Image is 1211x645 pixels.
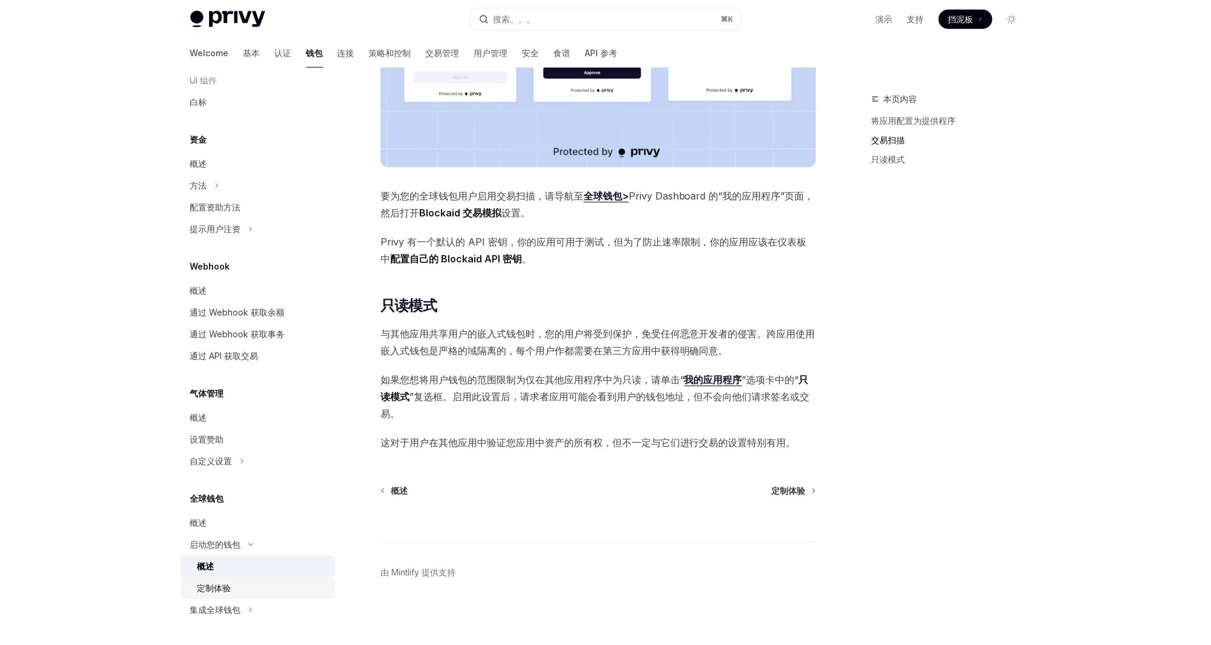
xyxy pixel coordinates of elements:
a: 基本 [243,39,260,68]
div: 定制体验 [198,581,231,595]
span: 如果您想将用户钱包的范围限制为仅在其他应用程序中为只读，请单击“ ”选项卡中的“ ”复选框。启用此设置后，请求者应用可能会看到用户的钱包地址，但不会向他们请求签名或交易。 [381,371,816,422]
h5: Webhook [190,259,230,274]
a: 食谱 [554,39,571,68]
a: 概述 [181,556,335,577]
a: 定制体验 [772,485,815,497]
a: 通过 Webhook 获取余额 [181,302,335,323]
h5: 气体管理 [190,386,224,401]
a: 安全 [522,39,539,68]
button: 搜索。。。⌘K [471,8,741,30]
font: Welcome [190,47,229,59]
span: Privy 有一个默认的 API 密钥，你的应用可用于测试，但为了防止速率限制，你的应用应该在仪表板中 。 [381,233,816,267]
span: 本页内容 [884,92,917,106]
div: 配置资助方法 [190,200,241,215]
div: 方法 [190,178,207,193]
a: 将应用配置为提供程序 [872,111,1031,131]
font: 认证 [275,47,292,59]
a: 钱包 [306,39,323,68]
div: 搜索。。。 [493,12,536,27]
strong: 配置自己的 Blockaid API 密钥 [390,253,522,265]
font: 食谱 [554,47,571,59]
font: 连接 [338,47,355,59]
span: 概述 [391,485,408,497]
a: 策略和控制 [369,39,411,68]
div: 提示用户注资 [190,222,241,236]
a: 支持 [907,13,924,25]
font: 钱包 [306,47,323,59]
a: 概述 [181,153,335,175]
font: 用户管理 [474,47,508,59]
strong: 我的应用程序 [684,374,742,386]
div: 概述 [190,284,207,298]
a: 通过 API 获取交易 [181,345,335,367]
div: 启动您的钱包 [190,537,241,552]
a: 交易扫描 [872,131,1031,150]
div: 自定义设置 [190,454,233,468]
a: 白标 [181,91,335,113]
img: 灯光标志 [190,11,265,28]
a: 配置资助方法 [181,196,335,218]
span: 只读模式 [381,296,437,316]
a: Welcome [190,39,229,68]
a: 概述 [181,407,335,429]
span: 这对于用户在其他应用中验证您应用中资产的所有权，但不一定与它们进行交易的设置特别有用。 [381,434,816,451]
a: 只读模式 [872,150,1031,169]
a: 通过 Webhook 获取事务 [181,323,335,345]
font: 基本 [243,47,260,59]
a: 概述 [181,280,335,302]
a: 用户管理 [474,39,508,68]
a: 概述 [382,485,408,497]
h5: 全球钱包 [190,491,224,506]
strong: Blockaid 交易模拟 [419,207,501,219]
a: 连接 [338,39,355,68]
span: 定制体验 [772,485,806,497]
div: 通过 Webhook 获取余额 [190,305,285,320]
span: ⌘ K [721,15,734,24]
a: 挡泥板 [939,10,992,29]
div: 白标 [190,95,207,109]
div: 通过 API 获取交易 [190,349,259,363]
div: 概述 [198,559,214,574]
strong: 只读模式 [381,374,809,403]
a: 设置赞助 [181,429,335,450]
button: 切换深色模式 [1002,10,1021,29]
a: 认证 [275,39,292,68]
div: 概述 [190,157,207,171]
a: 定制体验 [181,577,335,599]
a: 演示 [876,13,893,25]
div: 概述 [190,516,207,530]
div: 设置赞助 [190,432,224,447]
font: 交易管理 [426,47,460,59]
a: 概述 [181,512,335,534]
a: 我的应用程序 [684,374,742,386]
a: 交易管理 [426,39,460,68]
font: 策略和控制 [369,47,411,59]
div: 集成全球钱包 [190,603,241,617]
a: 全球钱包> [583,190,629,203]
div: 概述 [190,410,207,425]
div: 通过 Webhook 获取事务 [190,327,285,342]
a: API 参考 [585,39,618,68]
span: 要为您的全球钱包用户启用交易扫描，请导航至 Privy Dashboard 的“我的应用程序”页面，然后打开 设置。 [381,187,816,221]
font: 安全 [522,47,539,59]
h5: 资金 [190,132,207,147]
span: 挡泥板 [948,13,974,25]
a: 由 Mintlify 提供支持 [381,566,455,579]
span: 与其他应用共享用户的嵌入式钱包时，您的用户将受到保护，免受任何恶意开发者的侵害。跨应用使用嵌入式钱包是严格的域隔离的，每个用户作都需要在第三方应用中获得明确同意。 [381,325,816,359]
font: API 参考 [585,47,618,59]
